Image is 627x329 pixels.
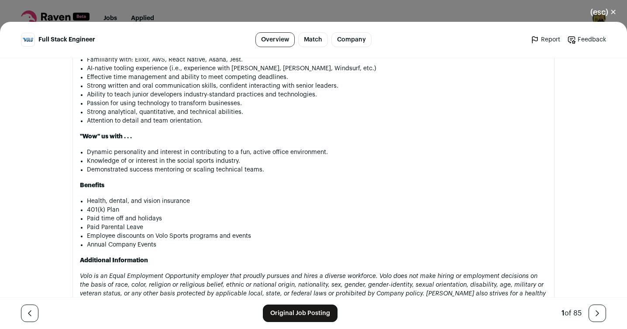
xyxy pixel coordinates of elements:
strong: "Wow" us with . . . [80,134,132,140]
em: Volo is an Equal Employment Opportunity employer that proudly pursues and hires a diverse workfor... [80,273,546,305]
strong: Additional Information [80,257,148,264]
li: Paid time off and holidays [87,214,547,223]
a: Match [298,32,328,47]
li: Health, dental, and vision insurance [87,197,547,206]
li: Demonstrated success mentoring or scaling technical teams. [87,165,547,174]
a: Company [331,32,372,47]
li: Strong analytical, quantitative, and technical abilities. [87,108,547,117]
a: Overview [255,32,295,47]
li: Effective time management and ability to meet competing deadlines. [87,73,547,82]
li: Familiarity with: Elixir, AWS, React Native, Asana, Jest. [87,55,547,64]
button: Close modal [580,3,627,22]
li: Annual Company Events [87,240,547,249]
li: 401(k) Plan [87,206,547,214]
a: Report [531,35,560,44]
div: of 85 [562,308,582,319]
span: 1 [562,310,565,317]
span: Full Stack Engineer [38,35,95,44]
li: Strong written and oral communication skills, confident interacting with senior leaders. [87,82,547,90]
li: AI-native tooling experience (i.e., experience with [PERSON_NAME], [PERSON_NAME], Windsurf, etc.) [87,64,547,73]
img: e16f96964ebd692deec28c74760b6b4120b0874303ad5378af46ad2228c99a1c.jpg [21,37,34,43]
li: Ability to teach junior developers industry-standard practices and technologies. [87,90,547,99]
a: Feedback [567,35,606,44]
a: Original Job Posting [263,305,338,322]
li: Knowledge of or interest in the social sports industry. [87,157,547,165]
strong: Benefits [80,182,104,188]
li: Attention to detail and team orientation. [87,117,547,125]
li: Passion for using technology to transform businesses. [87,99,547,108]
li: Dynamic personality and interest in contributing to a fun, active office environment. [87,148,547,157]
li: Employee discounts on Volo Sports programs and events [87,232,547,240]
li: Paid Parental Leave [87,223,547,232]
